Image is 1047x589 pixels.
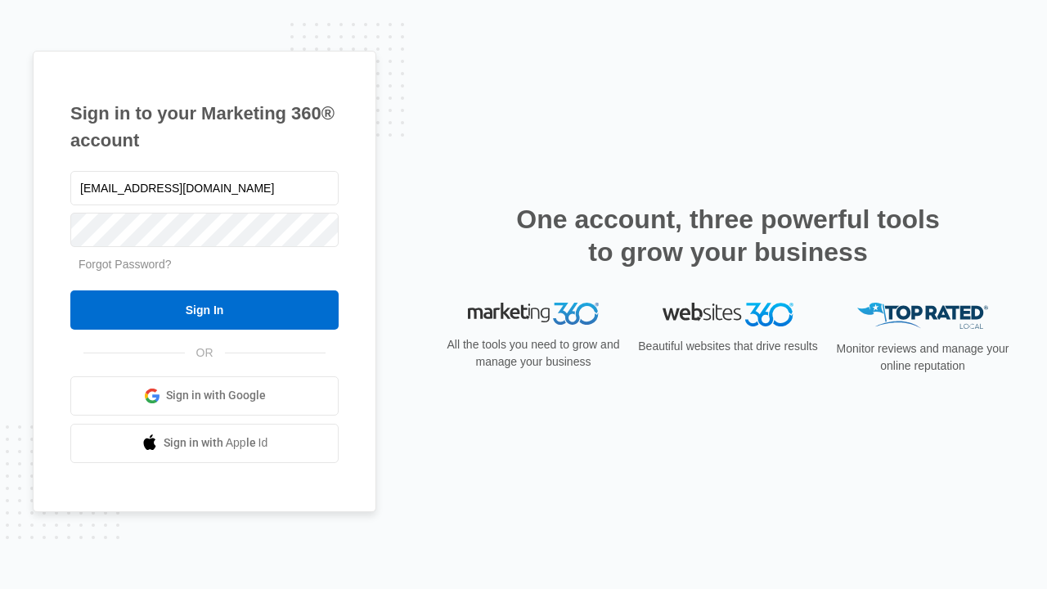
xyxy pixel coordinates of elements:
[70,171,339,205] input: Email
[70,424,339,463] a: Sign in with Apple Id
[857,303,988,330] img: Top Rated Local
[636,338,820,355] p: Beautiful websites that drive results
[79,258,172,271] a: Forgot Password?
[164,434,268,452] span: Sign in with Apple Id
[511,203,945,268] h2: One account, three powerful tools to grow your business
[70,376,339,416] a: Sign in with Google
[70,290,339,330] input: Sign In
[442,336,625,371] p: All the tools you need to grow and manage your business
[70,100,339,154] h1: Sign in to your Marketing 360® account
[185,344,225,362] span: OR
[468,303,599,326] img: Marketing 360
[166,387,266,404] span: Sign in with Google
[831,340,1014,375] p: Monitor reviews and manage your online reputation
[663,303,793,326] img: Websites 360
